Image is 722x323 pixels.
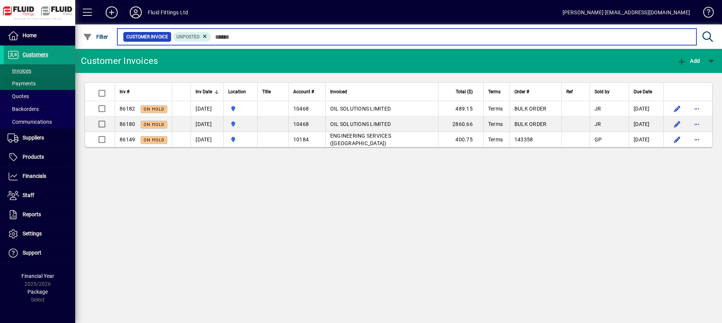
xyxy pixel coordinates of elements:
[228,135,253,144] span: AUCKLAND
[81,55,158,67] div: Customer Invoices
[21,273,54,279] span: Financial Year
[23,154,44,160] span: Products
[8,106,39,112] span: Backorders
[671,133,683,146] button: Edit
[671,103,683,115] button: Edit
[8,68,31,74] span: Invoices
[629,117,663,132] td: [DATE]
[488,121,503,127] span: Terms
[191,132,223,147] td: [DATE]
[4,129,75,147] a: Suppliers
[629,132,663,147] td: [DATE]
[629,101,663,117] td: [DATE]
[595,88,610,96] span: Sold by
[514,121,547,127] span: BULK ORDER
[595,106,601,112] span: JR
[23,192,34,198] span: Staff
[4,224,75,243] a: Settings
[691,103,703,115] button: More options
[4,167,75,186] a: Financials
[438,117,483,132] td: 2860.66
[23,52,48,58] span: Customers
[228,88,253,96] div: Location
[330,88,434,96] div: Invoiced
[120,88,129,96] span: Inv #
[23,230,42,237] span: Settings
[100,6,124,19] button: Add
[488,88,501,96] span: Terms
[443,88,479,96] div: Total ($)
[456,88,473,96] span: Total ($)
[514,106,547,112] span: BULK ORDER
[4,244,75,262] a: Support
[595,88,624,96] div: Sold by
[698,2,713,26] a: Knowledge Base
[4,186,75,205] a: Staff
[8,80,36,86] span: Payments
[293,136,309,143] span: 10184
[293,88,321,96] div: Account #
[595,121,601,127] span: JR
[595,136,602,143] span: GP
[330,106,391,112] span: OIL SOLUTIONS LIMITED
[691,118,703,130] button: More options
[514,136,533,143] span: 143358
[124,6,148,19] button: Profile
[4,115,75,128] a: Communications
[144,122,164,127] span: On hold
[148,6,188,18] div: Fluid Fittings Ltd
[330,133,391,146] span: ENGINEERING SERVICES ([GEOGRAPHIC_DATA])
[23,135,44,141] span: Suppliers
[23,32,36,38] span: Home
[330,121,391,127] span: OIL SOLUTIONS LIMITED
[191,101,223,117] td: [DATE]
[330,88,347,96] span: Invoiced
[4,64,75,77] a: Invoices
[173,32,211,42] mat-chip: Customer Invoice Status: Unposted
[120,88,167,96] div: Inv #
[23,173,46,179] span: Financials
[438,132,483,147] td: 400.75
[81,30,110,44] button: Filter
[126,33,168,41] span: Customer Invoice
[120,106,135,112] span: 86182
[27,289,48,295] span: Package
[671,118,683,130] button: Edit
[563,6,690,18] div: [PERSON_NAME] [EMAIL_ADDRESS][DOMAIN_NAME]
[293,106,309,112] span: 10468
[228,120,253,128] span: AUCKLAND
[191,117,223,132] td: [DATE]
[293,121,309,127] span: 10468
[262,88,284,96] div: Title
[514,88,557,96] div: Order #
[228,105,253,113] span: AUCKLAND
[144,107,164,112] span: On hold
[677,58,700,64] span: Add
[4,205,75,224] a: Reports
[691,133,703,146] button: More options
[176,34,200,39] span: Unposted
[293,88,314,96] span: Account #
[4,26,75,45] a: Home
[438,101,483,117] td: 489.15
[488,136,503,143] span: Terms
[8,93,29,99] span: Quotes
[228,88,246,96] span: Location
[23,250,41,256] span: Support
[4,148,75,167] a: Products
[196,88,219,96] div: Inv Date
[144,138,164,143] span: On hold
[566,88,585,96] div: Ref
[120,121,135,127] span: 86180
[4,90,75,103] a: Quotes
[675,54,702,68] button: Add
[634,88,652,96] span: Due Date
[196,88,212,96] span: Inv Date
[488,106,503,112] span: Terms
[4,103,75,115] a: Backorders
[8,119,52,125] span: Communications
[262,88,271,96] span: Title
[120,136,135,143] span: 86149
[514,88,529,96] span: Order #
[4,77,75,90] a: Payments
